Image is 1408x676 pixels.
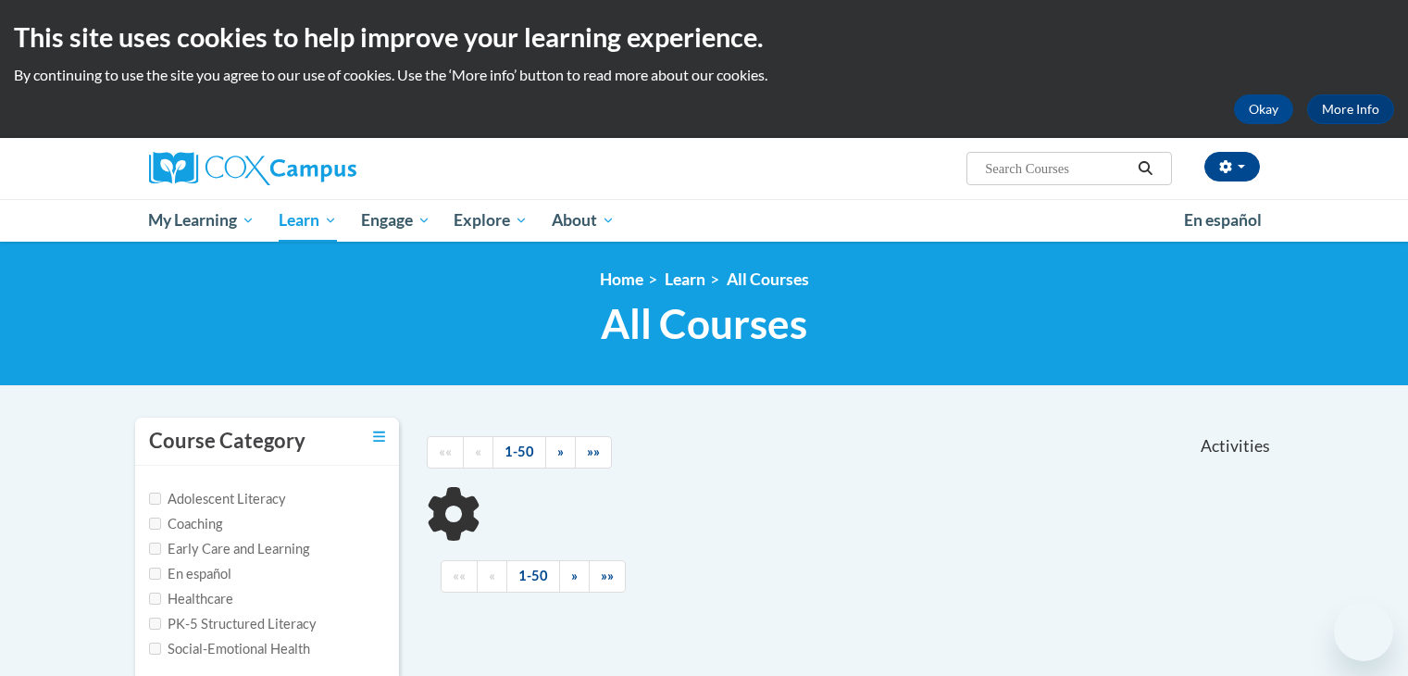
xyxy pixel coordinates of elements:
span: »» [601,568,614,583]
label: Early Care and Learning [149,539,309,559]
img: Cox Campus [149,152,356,185]
a: Engage [349,199,442,242]
a: Learn [267,199,349,242]
a: Begining [441,560,478,593]
a: More Info [1307,94,1394,124]
h2: This site uses cookies to help improve your learning experience. [14,19,1394,56]
span: En español [1184,210,1262,230]
a: Home [600,269,643,289]
label: Coaching [149,514,222,534]
a: Begining [427,436,464,469]
span: My Learning [148,209,255,232]
label: Healthcare [149,589,233,609]
span: Activities [1201,436,1270,457]
a: En español [1172,201,1274,240]
input: Search Courses [983,157,1131,180]
a: Explore [442,199,540,242]
input: Checkbox for Options [149,618,161,630]
a: Toggle collapse [373,427,385,447]
label: PK-5 Structured Literacy [149,614,317,634]
a: My Learning [137,199,268,242]
a: Next [559,560,590,593]
span: «« [439,444,452,459]
p: By continuing to use the site you agree to our use of cookies. Use the ‘More info’ button to read... [14,65,1394,85]
button: Okay [1234,94,1293,124]
a: About [540,199,627,242]
a: Previous [477,560,507,593]
h3: Course Category [149,427,305,456]
a: Previous [463,436,493,469]
button: Search [1131,157,1159,180]
input: Checkbox for Options [149,543,161,555]
input: Checkbox for Options [149,518,161,530]
input: Checkbox for Options [149,493,161,505]
span: »» [587,444,600,459]
label: Social-Emotional Health [149,639,310,659]
span: » [557,444,564,459]
a: Learn [665,269,705,289]
label: En español [149,564,231,584]
a: End [575,436,612,469]
span: About [552,209,615,232]
span: « [475,444,481,459]
input: Checkbox for Options [149,593,161,605]
a: Cox Campus [149,152,501,185]
a: End [589,560,626,593]
a: All Courses [727,269,809,289]
button: Account Settings [1204,152,1260,182]
span: Learn [279,209,337,232]
input: Checkbox for Options [149,568,161,580]
a: Next [545,436,576,469]
span: Engage [361,209,430,232]
iframe: Button to launch messaging window [1334,602,1393,661]
span: «« [453,568,466,583]
span: Explore [454,209,528,232]
span: All Courses [601,299,807,348]
span: » [571,568,578,583]
a: 1-50 [492,436,546,469]
a: 1-50 [506,560,560,593]
input: Checkbox for Options [149,643,161,655]
label: Adolescent Literacy [149,489,286,509]
span: « [489,568,495,583]
div: Main menu [121,199,1288,242]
